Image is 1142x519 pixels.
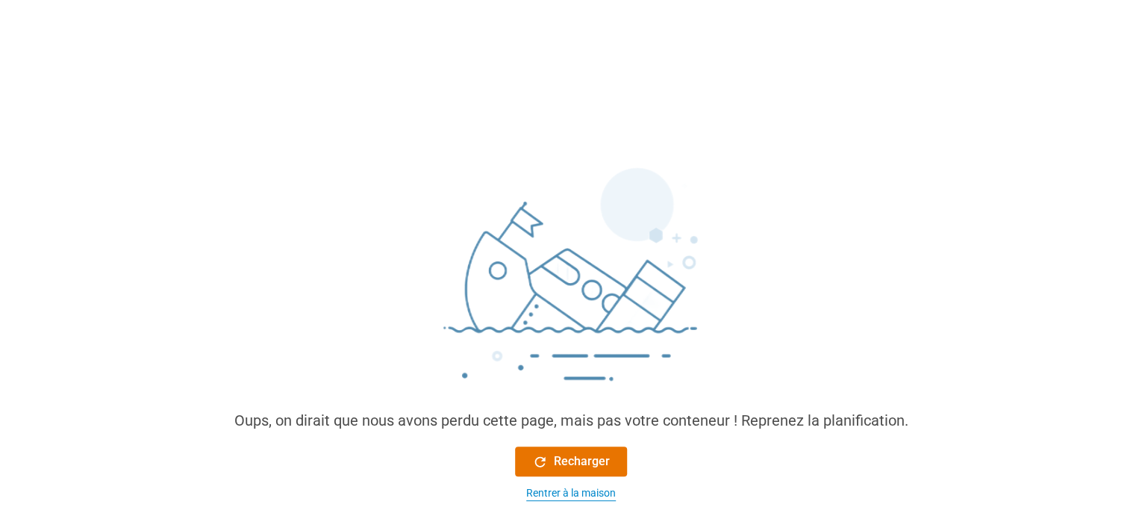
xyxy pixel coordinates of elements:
img: sinking_ship.png [347,161,795,409]
font: Oups, on dirait que nous avons perdu cette page, mais pas votre conteneur ! Reprenez la planifica... [234,411,908,429]
font: Recharger [554,454,610,468]
button: Recharger [515,447,627,476]
font: Rentrer à la maison [526,487,616,499]
button: Rentrer à la maison [515,485,627,501]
